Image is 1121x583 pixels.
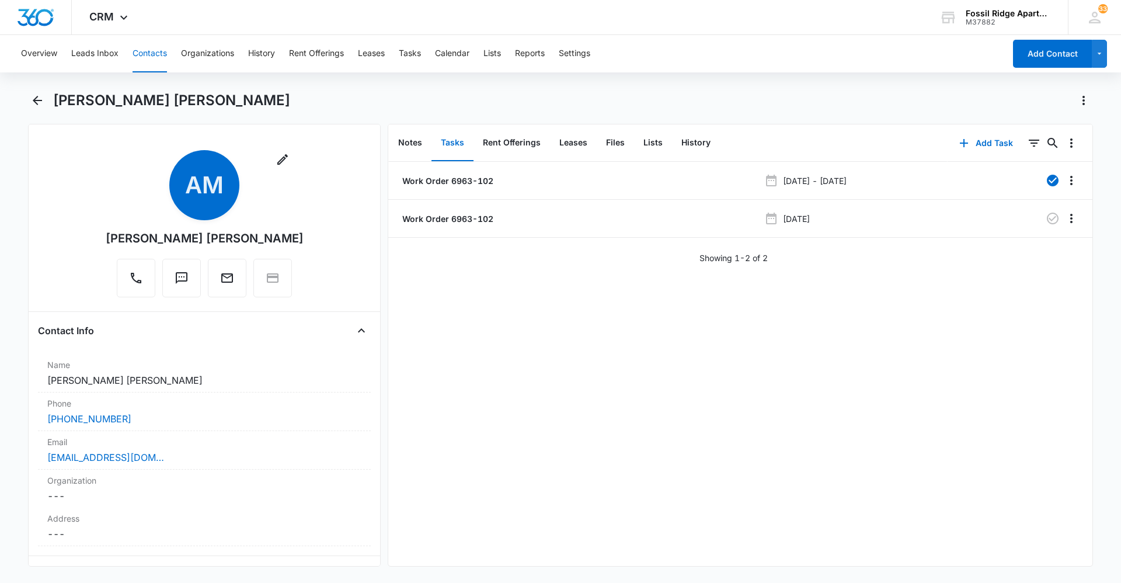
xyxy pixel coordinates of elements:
[47,489,361,503] dd: ---
[1074,91,1093,110] button: Actions
[634,125,672,161] button: Lists
[389,125,431,161] button: Notes
[483,35,501,72] button: Lists
[431,125,474,161] button: Tasks
[47,512,361,525] label: Address
[1098,4,1108,13] div: notifications count
[400,175,493,187] a: Work Order 6963-102
[71,35,119,72] button: Leads Inbox
[1013,40,1092,68] button: Add Contact
[47,450,164,464] a: [EMAIL_ADDRESS][DOMAIN_NAME]
[38,354,371,393] div: Name[PERSON_NAME] [PERSON_NAME]
[47,373,361,387] dd: [PERSON_NAME] [PERSON_NAME]
[783,213,810,225] p: [DATE]
[47,412,131,426] a: [PHONE_NUMBER]
[162,259,201,297] button: Text
[1098,4,1108,13] span: 33
[966,9,1051,18] div: account name
[559,35,590,72] button: Settings
[400,213,493,225] a: Work Order 6963-102
[515,35,545,72] button: Reports
[28,91,46,110] button: Back
[948,129,1025,157] button: Add Task
[1062,209,1081,228] button: Overflow Menu
[181,35,234,72] button: Organizations
[117,259,155,297] button: Call
[106,230,304,247] div: [PERSON_NAME] [PERSON_NAME]
[289,35,344,72] button: Rent Offerings
[597,125,634,161] button: Files
[169,150,239,220] span: AM
[208,277,246,287] a: Email
[248,35,275,72] button: History
[474,125,550,161] button: Rent Offerings
[47,436,361,448] label: Email
[38,393,371,431] div: Phone[PHONE_NUMBER]
[133,35,167,72] button: Contacts
[672,125,720,161] button: History
[38,324,94,338] h4: Contact Info
[38,470,371,508] div: Organization---
[352,321,371,340] button: Close
[47,359,361,371] label: Name
[966,18,1051,26] div: account id
[783,175,847,187] p: [DATE] - [DATE]
[208,259,246,297] button: Email
[1025,134,1043,152] button: Filters
[1062,134,1081,152] button: Overflow Menu
[550,125,597,161] button: Leases
[399,35,421,72] button: Tasks
[117,277,155,287] a: Call
[38,431,371,470] div: Email[EMAIL_ADDRESS][DOMAIN_NAME]
[435,35,469,72] button: Calendar
[47,527,361,541] dd: ---
[53,92,290,109] h1: [PERSON_NAME] [PERSON_NAME]
[89,11,114,23] span: CRM
[47,474,361,487] label: Organization
[162,277,201,287] a: Text
[699,252,768,264] p: Showing 1-2 of 2
[1043,134,1062,152] button: Search...
[47,397,361,410] label: Phone
[358,35,385,72] button: Leases
[21,35,57,72] button: Overview
[38,508,371,546] div: Address---
[1062,171,1081,190] button: Overflow Menu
